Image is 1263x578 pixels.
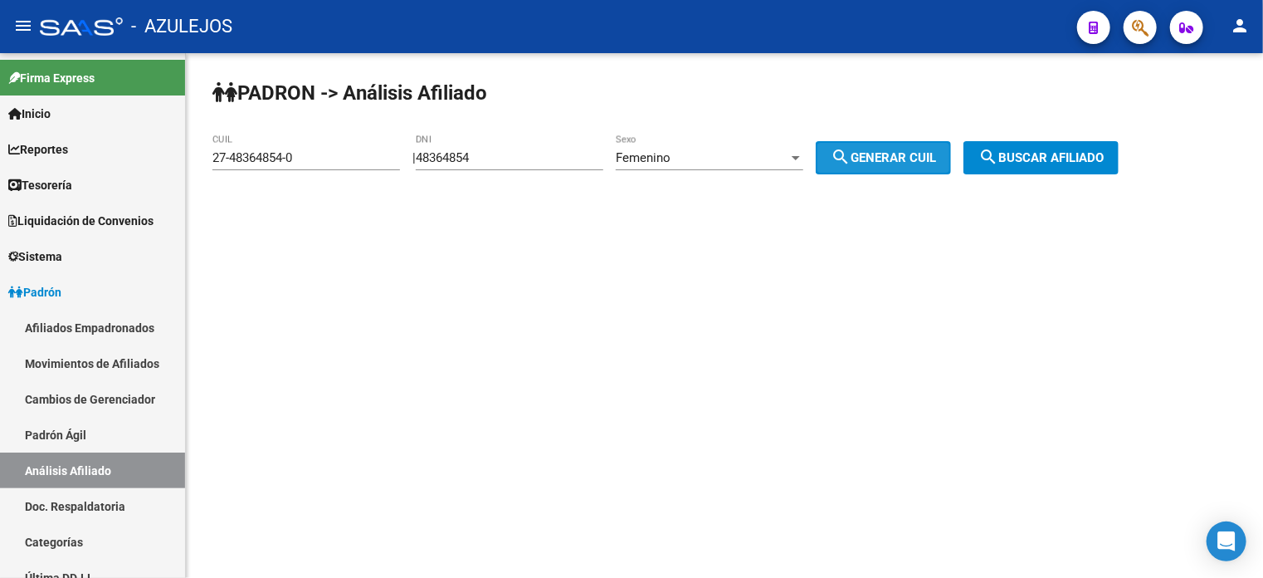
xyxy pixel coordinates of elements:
button: Generar CUIL [816,141,951,174]
div: Open Intercom Messenger [1207,522,1246,561]
span: - AZULEJOS [131,8,232,45]
span: Firma Express [8,69,95,87]
span: Tesorería [8,176,72,194]
mat-icon: search [831,147,851,167]
span: Buscar afiliado [978,150,1104,165]
span: Reportes [8,140,68,159]
mat-icon: menu [13,16,33,36]
button: Buscar afiliado [963,141,1119,174]
span: Sistema [8,247,62,266]
strong: PADRON -> Análisis Afiliado [212,81,487,105]
span: Padrón [8,283,61,301]
span: Femenino [616,150,671,165]
span: Liquidación de Convenios [8,212,154,230]
mat-icon: person [1230,16,1250,36]
div: | [412,150,963,165]
mat-icon: search [978,147,998,167]
span: Generar CUIL [831,150,936,165]
span: Inicio [8,105,51,123]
